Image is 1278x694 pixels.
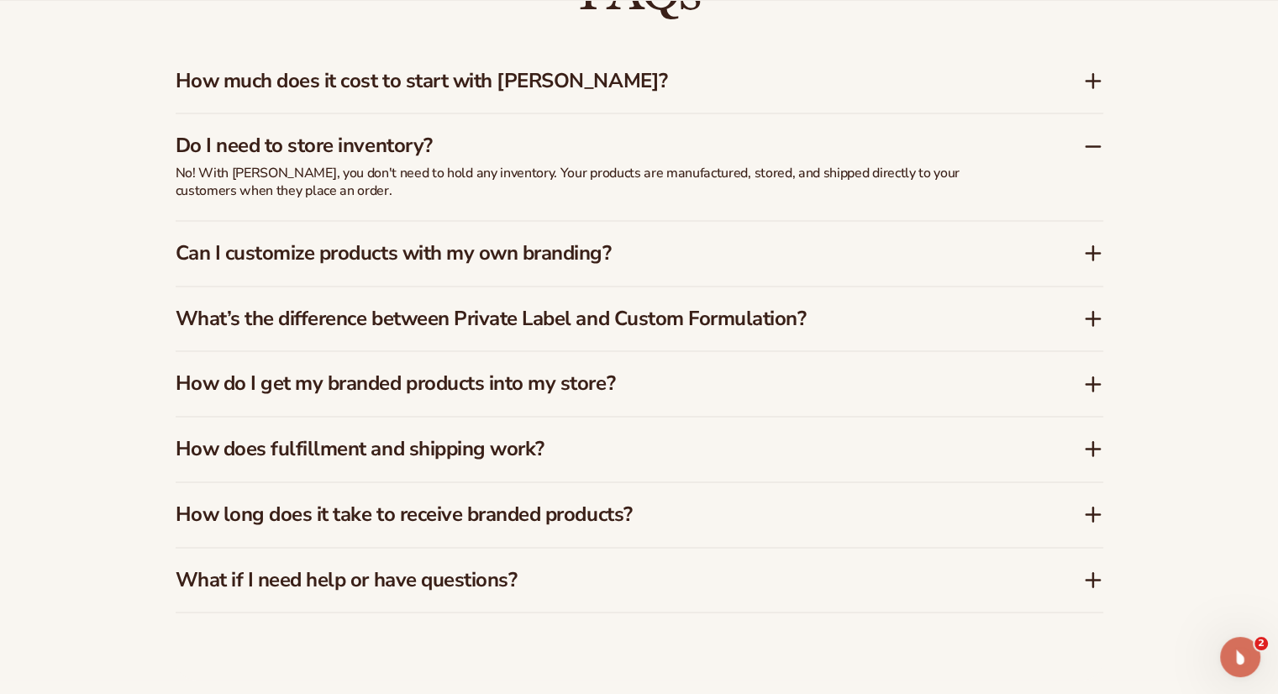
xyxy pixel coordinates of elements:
h3: How do I get my branded products into my store? [176,371,1033,396]
h3: Do I need to store inventory? [176,134,1033,158]
iframe: Intercom live chat [1220,637,1260,677]
h3: How long does it take to receive branded products? [176,502,1033,527]
h3: How does fulfillment and shipping work? [176,437,1033,461]
h3: What’s the difference between Private Label and Custom Formulation? [176,307,1033,331]
h3: What if I need help or have questions? [176,568,1033,592]
h3: How much does it cost to start with [PERSON_NAME]? [176,69,1033,93]
span: 2 [1254,637,1268,650]
h3: Can I customize products with my own branding? [176,241,1033,266]
p: No! With [PERSON_NAME], you don't need to hold any inventory. Your products are manufactured, sto... [176,165,1016,200]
